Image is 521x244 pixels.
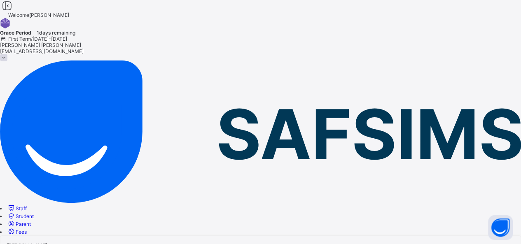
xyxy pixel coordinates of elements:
[7,221,31,227] a: Parent
[16,221,31,227] span: Parent
[16,205,27,211] span: Staff
[7,229,27,235] a: Fees
[37,30,75,36] span: 1 days remaining
[7,213,34,219] a: Student
[8,12,69,18] span: Welcome [PERSON_NAME]
[16,213,34,219] span: Student
[16,229,27,235] span: Fees
[7,205,27,211] a: Staff
[488,215,513,240] button: Open asap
